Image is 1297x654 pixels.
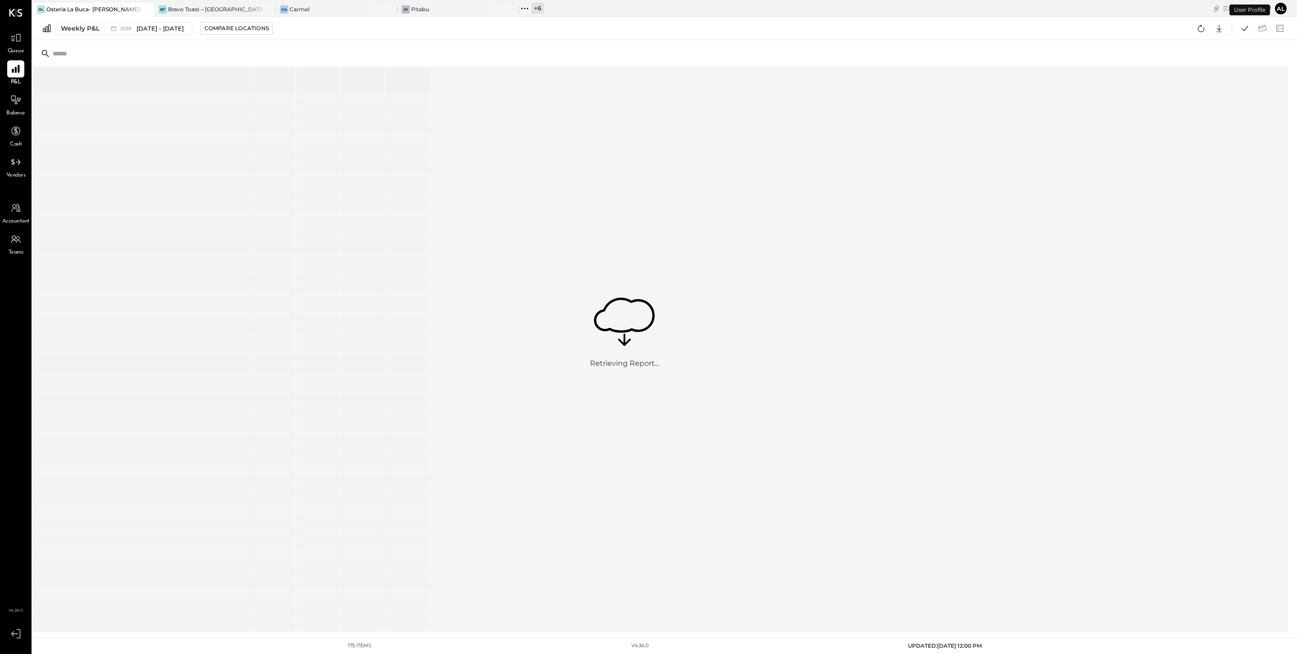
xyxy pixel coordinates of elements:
[1229,5,1270,15] div: User Profile
[0,91,31,118] a: Balance
[1223,4,1271,13] div: [DATE]
[204,24,269,32] div: Compare Locations
[9,249,23,257] span: Teams
[0,60,31,86] a: P&L
[411,5,429,13] div: Pitabu
[61,24,100,33] div: Weekly P&L
[11,78,21,86] span: P&L
[46,5,141,13] div: Osteria La Buca- [PERSON_NAME][GEOGRAPHIC_DATA]
[8,47,24,55] span: Queue
[0,231,31,257] a: Teams
[0,123,31,149] a: Cash
[168,5,262,13] div: Bravo Toast – [GEOGRAPHIC_DATA]
[120,26,134,31] span: W39
[6,109,25,118] span: Balance
[290,5,309,13] div: Carmel
[10,141,22,149] span: Cash
[56,22,192,35] button: Weekly P&L W39[DATE] - [DATE]
[402,5,410,14] div: Pi
[6,172,26,180] span: Vendors
[531,3,544,14] div: + 6
[136,24,184,33] span: [DATE] - [DATE]
[1274,1,1288,16] button: Al
[1212,4,1221,13] div: copy link
[631,642,648,649] div: v 4.36.0
[908,642,982,649] span: UPDATED: [DATE] 12:00 PM
[0,154,31,180] a: Vendors
[37,5,45,14] div: OL
[0,200,31,226] a: Accountant
[348,642,372,649] div: 175 items
[2,218,30,226] span: Accountant
[200,22,273,35] button: Compare Locations
[0,29,31,55] a: Queue
[280,5,288,14] div: Ca
[159,5,167,14] div: BT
